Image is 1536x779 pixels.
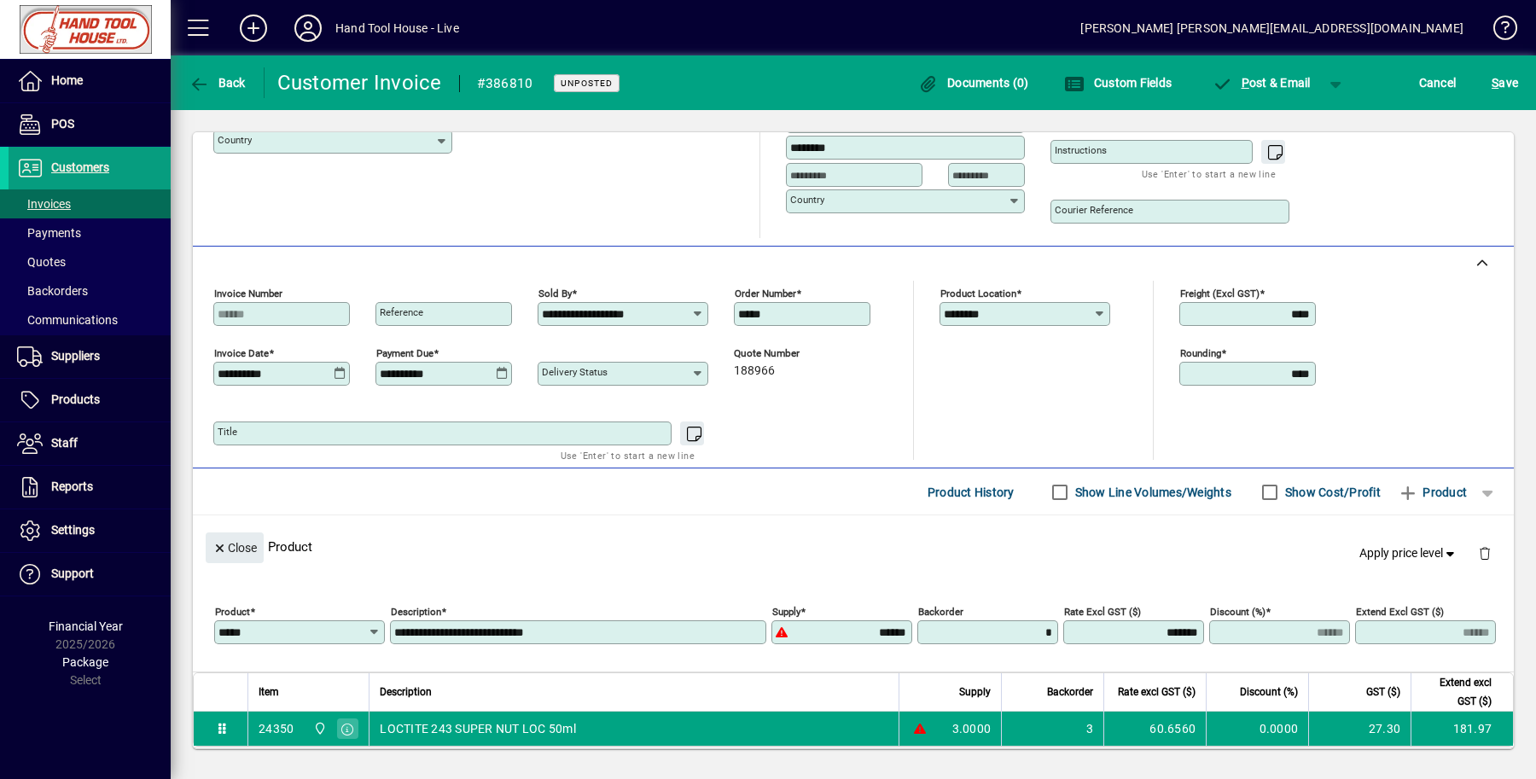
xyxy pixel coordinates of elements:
span: GST ($) [1366,683,1400,701]
button: Back [184,67,250,98]
button: Product [1389,477,1475,508]
button: Delete [1464,532,1505,573]
div: [PERSON_NAME] [PERSON_NAME][EMAIL_ADDRESS][DOMAIN_NAME] [1080,15,1463,42]
span: Custom Fields [1064,76,1172,90]
div: 60.6560 [1114,720,1196,737]
span: Home [51,73,83,87]
span: Product [1398,479,1467,506]
span: P [1242,76,1249,90]
mat-label: Invoice date [214,347,269,359]
span: Support [51,567,94,580]
span: POS [51,117,74,131]
mat-label: Reference [380,306,423,318]
a: Payments [9,218,171,247]
span: Backorder [1047,683,1093,701]
span: Customers [51,160,109,174]
mat-label: Freight (excl GST) [1180,288,1260,299]
span: Supply [959,683,991,701]
a: Quotes [9,247,171,276]
span: 3 [1086,720,1093,737]
mat-label: Discount (%) [1210,606,1265,618]
mat-label: Payment due [376,347,433,359]
div: 24350 [259,720,294,737]
button: Add [226,13,281,44]
a: Communications [9,305,171,334]
mat-label: Title [218,426,237,438]
a: Suppliers [9,335,171,378]
mat-label: Rounding [1180,347,1221,359]
span: Quote number [734,348,836,359]
td: 27.30 [1308,712,1411,746]
td: 0.0000 [1206,712,1308,746]
span: Payments [17,226,81,240]
mat-label: Order number [735,288,796,299]
mat-label: Description [391,606,441,618]
button: Profile [281,13,335,44]
label: Show Cost/Profit [1282,484,1381,501]
span: Invoices [17,197,71,211]
span: Back [189,76,246,90]
span: Communications [17,313,118,327]
a: Home [9,60,171,102]
span: Rate excl GST ($) [1118,683,1196,701]
mat-label: Invoice number [214,288,282,299]
a: Reports [9,466,171,509]
a: Support [9,553,171,596]
button: Documents (0) [914,67,1033,98]
mat-label: Courier Reference [1055,204,1133,216]
mat-label: Supply [772,606,800,618]
span: 3.0000 [952,720,992,737]
app-page-header-button: Back [171,67,265,98]
mat-label: Country [790,194,824,206]
span: Documents (0) [918,76,1029,90]
mat-label: Sold by [538,288,572,299]
div: Product [193,515,1514,578]
label: Show Line Volumes/Weights [1072,484,1231,501]
div: Hand Tool House - Live [335,15,459,42]
a: Backorders [9,276,171,305]
span: Backorders [17,284,88,298]
mat-label: Delivery status [542,366,608,378]
span: Close [212,534,257,562]
span: Staff [51,436,78,450]
mat-label: Rate excl GST ($) [1064,606,1141,618]
span: ave [1492,69,1518,96]
span: Products [51,392,100,406]
a: Knowledge Base [1481,3,1515,59]
a: POS [9,103,171,146]
span: Package [62,655,108,669]
a: Products [9,379,171,421]
span: Apply price level [1359,544,1458,562]
button: Save [1487,67,1522,98]
button: Close [206,532,264,563]
mat-hint: Use 'Enter' to start a new line [1142,164,1276,183]
span: Cancel [1419,69,1457,96]
span: Discount (%) [1240,683,1298,701]
app-page-header-button: Close [201,539,268,555]
span: Reports [51,480,93,493]
span: Settings [51,523,95,537]
mat-label: Country [218,134,252,146]
div: Customer Invoice [277,69,442,96]
button: Apply price level [1353,538,1465,569]
span: Description [380,683,432,701]
mat-label: Product location [940,288,1016,299]
span: Frankton [309,719,329,738]
mat-label: Product [215,606,250,618]
button: Cancel [1415,67,1461,98]
span: Suppliers [51,349,100,363]
app-page-header-button: Delete [1464,545,1505,561]
span: Quotes [17,255,66,269]
span: Financial Year [49,619,123,633]
button: Post & Email [1203,67,1319,98]
span: Unposted [561,78,613,89]
span: Product History [928,479,1015,506]
span: Item [259,683,279,701]
span: S [1492,76,1498,90]
a: Invoices [9,189,171,218]
td: 181.97 [1411,712,1513,746]
mat-label: Backorder [918,606,963,618]
span: ost & Email [1212,76,1311,90]
button: Product History [921,477,1021,508]
mat-label: Extend excl GST ($) [1356,606,1444,618]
